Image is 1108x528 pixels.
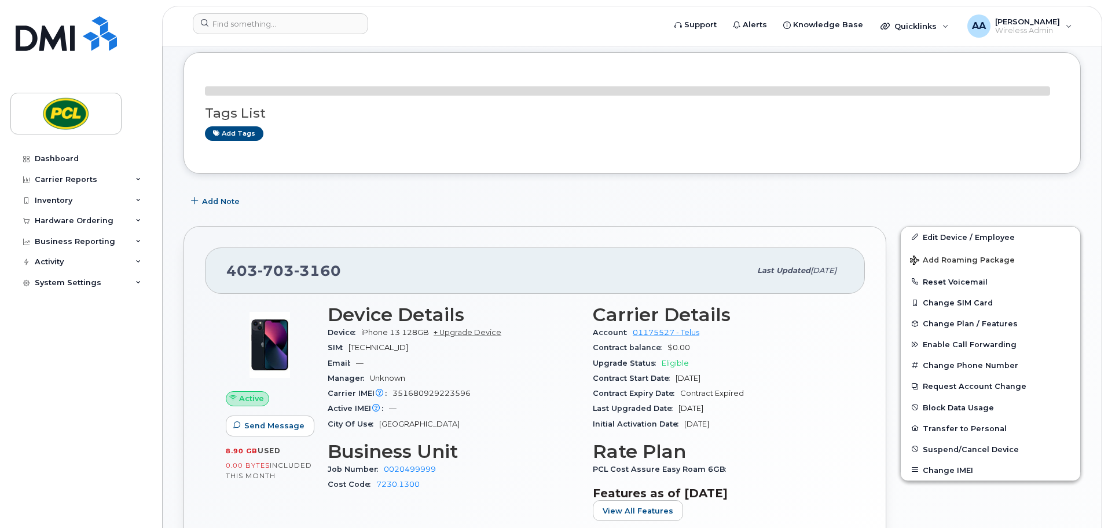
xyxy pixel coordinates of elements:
[205,106,1059,121] h3: Tags List
[379,420,460,428] span: [GEOGRAPHIC_DATA]
[434,328,501,337] a: + Upgrade Device
[593,343,667,352] span: Contract balance
[328,374,370,383] span: Manager
[923,340,1017,349] span: Enable Call Forwarding
[593,465,732,474] span: PCL Cost Assure Easy Roam 6GB
[226,447,258,455] span: 8.90 GB
[995,26,1060,35] span: Wireless Admin
[226,262,341,279] span: 403
[356,359,364,367] span: —
[328,420,379,428] span: City Of Use
[294,262,341,279] span: 3160
[239,393,264,404] span: Active
[678,404,703,413] span: [DATE]
[593,420,684,428] span: Initial Activation Date
[593,389,680,398] span: Contract Expiry Date
[389,404,397,413] span: —
[901,227,1080,247] a: Edit Device / Employee
[676,374,700,383] span: [DATE]
[901,292,1080,313] button: Change SIM Card
[910,256,1015,267] span: Add Roaming Package
[923,319,1018,328] span: Change Plan / Features
[226,416,314,436] button: Send Message
[328,359,356,367] span: Email
[666,13,725,37] a: Support
[757,266,810,275] span: Last updated
[328,304,579,325] h3: Device Details
[593,500,683,521] button: View All Features
[901,271,1080,292] button: Reset Voicemail
[901,313,1080,334] button: Change Plan / Features
[593,304,844,325] h3: Carrier Details
[392,389,471,398] span: 351680929223596
[995,17,1060,26] span: [PERSON_NAME]
[193,13,368,34] input: Find something...
[662,359,689,367] span: Eligible
[328,404,389,413] span: Active IMEI
[593,374,676,383] span: Contract Start Date
[376,480,420,489] a: 7230.1300
[328,389,392,398] span: Carrier IMEI
[901,439,1080,460] button: Suspend/Cancel Device
[593,486,844,500] h3: Features as of [DATE]
[923,445,1019,453] span: Suspend/Cancel Device
[667,343,690,352] span: $0.00
[901,460,1080,480] button: Change IMEI
[202,196,240,207] span: Add Note
[328,343,348,352] span: SIM
[593,328,633,337] span: Account
[370,374,405,383] span: Unknown
[593,441,844,462] h3: Rate Plan
[680,389,744,398] span: Contract Expired
[258,262,294,279] span: 703
[725,13,775,37] a: Alerts
[959,14,1080,38] div: Arslan Ahsan
[226,461,312,480] span: included this month
[684,420,709,428] span: [DATE]
[361,328,429,337] span: iPhone 13 128GB
[872,14,957,38] div: Quicklinks
[328,480,376,489] span: Cost Code
[593,404,678,413] span: Last Upgraded Date
[810,266,836,275] span: [DATE]
[384,465,436,474] a: 0020499999
[901,397,1080,418] button: Block Data Usage
[348,343,408,352] span: [TECHNICAL_ID]
[894,21,937,31] span: Quicklinks
[184,191,250,212] button: Add Note
[328,328,361,337] span: Device
[793,19,863,31] span: Knowledge Base
[684,19,717,31] span: Support
[775,13,871,37] a: Knowledge Base
[603,505,673,516] span: View All Features
[258,446,281,455] span: used
[205,126,263,141] a: Add tags
[593,359,662,367] span: Upgrade Status
[328,465,384,474] span: Job Number
[901,355,1080,376] button: Change Phone Number
[633,328,699,337] a: 01175527 - Telus
[901,376,1080,396] button: Request Account Change
[244,420,304,431] span: Send Message
[972,19,986,33] span: AA
[743,19,767,31] span: Alerts
[226,461,270,469] span: 0.00 Bytes
[901,418,1080,439] button: Transfer to Personal
[235,310,304,380] img: image20231002-4137094-11ngalm.jpeg
[901,247,1080,271] button: Add Roaming Package
[328,441,579,462] h3: Business Unit
[901,334,1080,355] button: Enable Call Forwarding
